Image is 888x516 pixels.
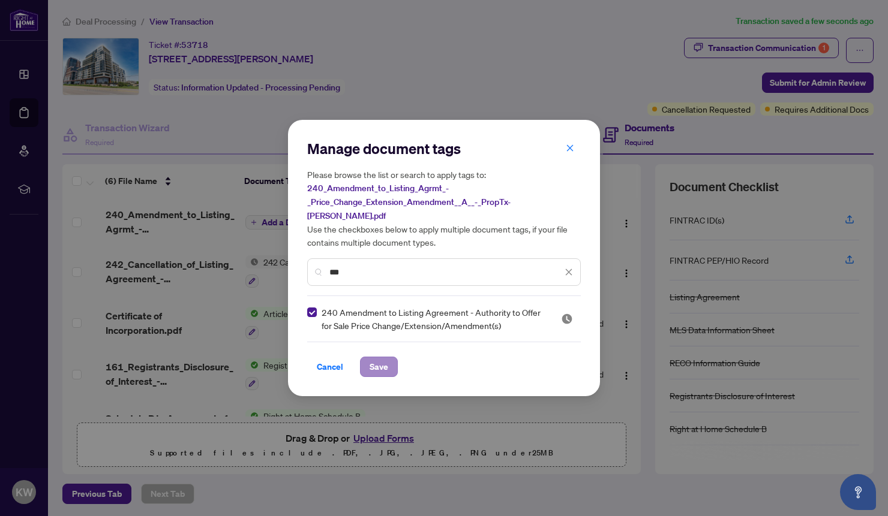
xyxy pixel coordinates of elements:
h2: Manage document tags [307,139,581,158]
h5: Please browse the list or search to apply tags to: Use the checkboxes below to apply multiple doc... [307,168,581,249]
span: 240_Amendment_to_Listing_Agrmt_-_Price_Change_Extension_Amendment__A__-_PropTx-[PERSON_NAME].pdf [307,183,511,221]
span: Cancel [317,357,343,376]
span: close [566,144,574,152]
span: 240 Amendment to Listing Agreement - Authority to Offer for Sale Price Change/Extension/Amendment(s) [322,306,547,332]
button: Save [360,357,398,377]
span: close [565,268,573,276]
span: Save [370,357,388,376]
span: Pending Review [561,313,573,325]
button: Cancel [307,357,353,377]
button: Open asap [840,474,876,510]
img: status [561,313,573,325]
